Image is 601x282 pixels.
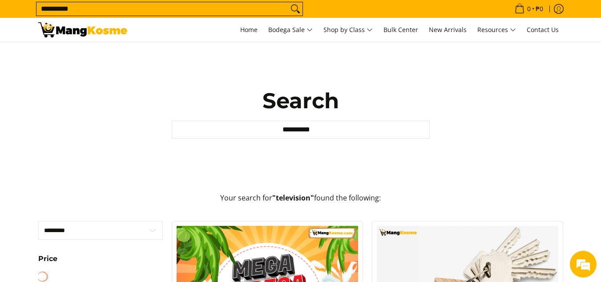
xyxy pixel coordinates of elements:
span: New Arrivals [429,25,467,34]
a: Home [236,18,262,42]
a: Contact Us [522,18,563,42]
a: Bodega Sale [264,18,317,42]
span: Home [240,25,258,34]
span: Bulk Center [383,25,418,34]
a: Shop by Class [319,18,377,42]
span: • [512,4,546,14]
span: Shop by Class [323,25,373,36]
nav: Main Menu [136,18,563,42]
a: Bulk Center [379,18,423,42]
strong: "television" [272,193,314,203]
span: Price [38,255,57,262]
span: ₱0 [534,6,545,12]
span: Resources [477,25,516,36]
p: Your search for found the following: [38,192,563,213]
summary: Open [38,255,57,269]
h1: Search [172,87,430,114]
a: New Arrivals [424,18,471,42]
span: 0 [526,6,532,12]
button: Search [288,2,303,16]
img: Search: 3 results found for &quot;television&quot; | Mang Kosme [38,22,127,37]
span: Bodega Sale [268,25,313,36]
a: Resources [473,18,520,42]
span: Contact Us [527,25,559,34]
